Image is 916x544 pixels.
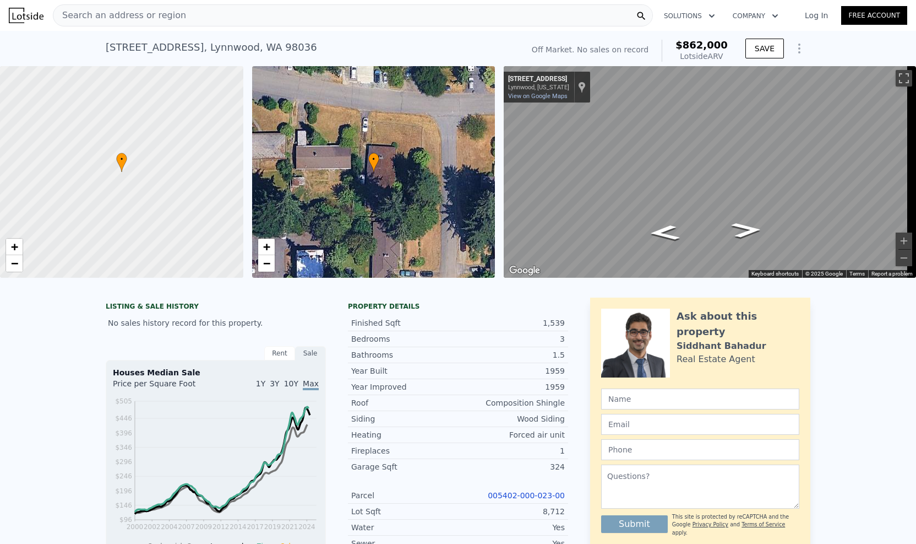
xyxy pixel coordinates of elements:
[601,515,668,533] button: Submit
[896,70,912,87] button: Toggle fullscreen view
[195,523,212,531] tspan: 2009
[601,414,799,435] input: Email
[53,9,186,22] span: Search an address or region
[488,491,565,500] a: 005402-000-023-00
[298,523,315,531] tspan: 2024
[264,523,281,531] tspan: 2019
[295,346,326,360] div: Sale
[792,10,841,21] a: Log In
[458,429,565,440] div: Forced air unit
[351,317,458,328] div: Finished Sqft
[115,458,132,466] tspan: $296
[119,516,132,524] tspan: $96
[458,333,565,344] div: 3
[458,381,565,392] div: 1959
[270,379,279,388] span: 3Y
[351,429,458,440] div: Heating
[504,66,916,278] div: Map
[636,222,693,244] path: Go East, 193rd St SW
[263,256,270,270] span: −
[508,75,569,84] div: [STREET_ADDRESS]
[458,349,565,360] div: 1.5
[115,397,132,405] tspan: $505
[458,413,565,424] div: Wood Siding
[351,413,458,424] div: Siding
[506,263,543,278] img: Google
[458,506,565,517] div: 8,712
[351,522,458,533] div: Water
[115,429,132,437] tspan: $396
[896,233,912,249] button: Zoom in
[258,239,275,255] a: Zoom in
[115,444,132,451] tspan: $346
[351,490,458,501] div: Parcel
[578,81,586,93] a: Show location on map
[458,397,565,408] div: Composition Shingle
[655,6,724,26] button: Solutions
[116,154,127,164] span: •
[458,522,565,533] div: Yes
[675,51,728,62] div: Lotside ARV
[127,523,144,531] tspan: 2000
[677,353,755,366] div: Real Estate Agent
[601,389,799,410] input: Name
[116,153,127,172] div: •
[718,219,775,241] path: Go West, 193rd St SW
[11,256,18,270] span: −
[264,346,295,360] div: Rent
[506,263,543,278] a: Open this area in Google Maps (opens a new window)
[351,381,458,392] div: Year Improved
[849,271,865,277] a: Terms (opens in new tab)
[263,240,270,254] span: +
[693,521,728,527] a: Privacy Policy
[532,44,648,55] div: Off Market. No sales on record
[351,461,458,472] div: Garage Sqft
[351,445,458,456] div: Fireplaces
[115,502,132,509] tspan: $146
[508,84,569,91] div: Lynnwood, [US_STATE]
[351,397,458,408] div: Roof
[6,239,23,255] a: Zoom in
[247,523,264,531] tspan: 2017
[724,6,787,26] button: Company
[458,365,565,376] div: 1959
[258,255,275,272] a: Zoom out
[212,523,230,531] tspan: 2012
[368,153,379,172] div: •
[113,367,319,378] div: Houses Median Sale
[788,37,810,60] button: Show Options
[741,521,785,527] a: Terms of Service
[106,313,326,333] div: No sales history record for this property.
[805,271,843,277] span: © 2025 Google
[458,445,565,456] div: 1
[281,523,298,531] tspan: 2021
[458,317,565,328] div: 1,539
[675,39,728,51] span: $862,000
[113,378,216,396] div: Price per Square Foot
[115,414,132,422] tspan: $446
[161,523,178,531] tspan: 2004
[368,154,379,164] span: •
[106,40,317,55] div: [STREET_ADDRESS] , Lynnwood , WA 98036
[6,255,23,272] a: Zoom out
[896,250,912,266] button: Zoom out
[351,349,458,360] div: Bathrooms
[351,506,458,517] div: Lot Sqft
[601,439,799,460] input: Phone
[178,523,195,531] tspan: 2007
[677,309,799,340] div: Ask about this property
[284,379,298,388] span: 10Y
[871,271,913,277] a: Report a problem
[11,240,18,254] span: +
[351,333,458,344] div: Bedrooms
[351,365,458,376] div: Year Built
[144,523,161,531] tspan: 2002
[115,487,132,495] tspan: $196
[106,302,326,313] div: LISTING & SALE HISTORY
[256,379,265,388] span: 1Y
[303,379,319,390] span: Max
[115,473,132,481] tspan: $246
[504,66,916,278] div: Street View
[230,523,247,531] tspan: 2014
[677,340,766,353] div: Siddhant Bahadur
